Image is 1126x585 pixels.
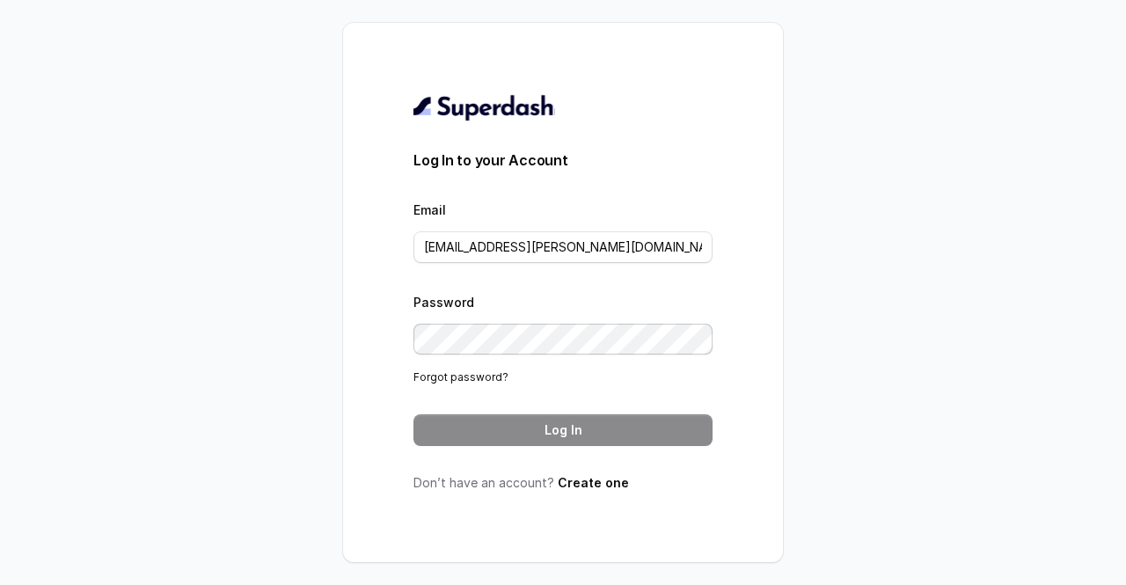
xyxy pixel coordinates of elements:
[413,150,713,171] h3: Log In to your Account
[413,202,446,217] label: Email
[413,474,713,492] p: Don’t have an account?
[558,475,629,490] a: Create one
[413,370,508,384] a: Forgot password?
[413,414,713,446] button: Log In
[413,93,555,121] img: light.svg
[413,231,713,263] input: youremail@example.com
[413,295,474,310] label: Password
